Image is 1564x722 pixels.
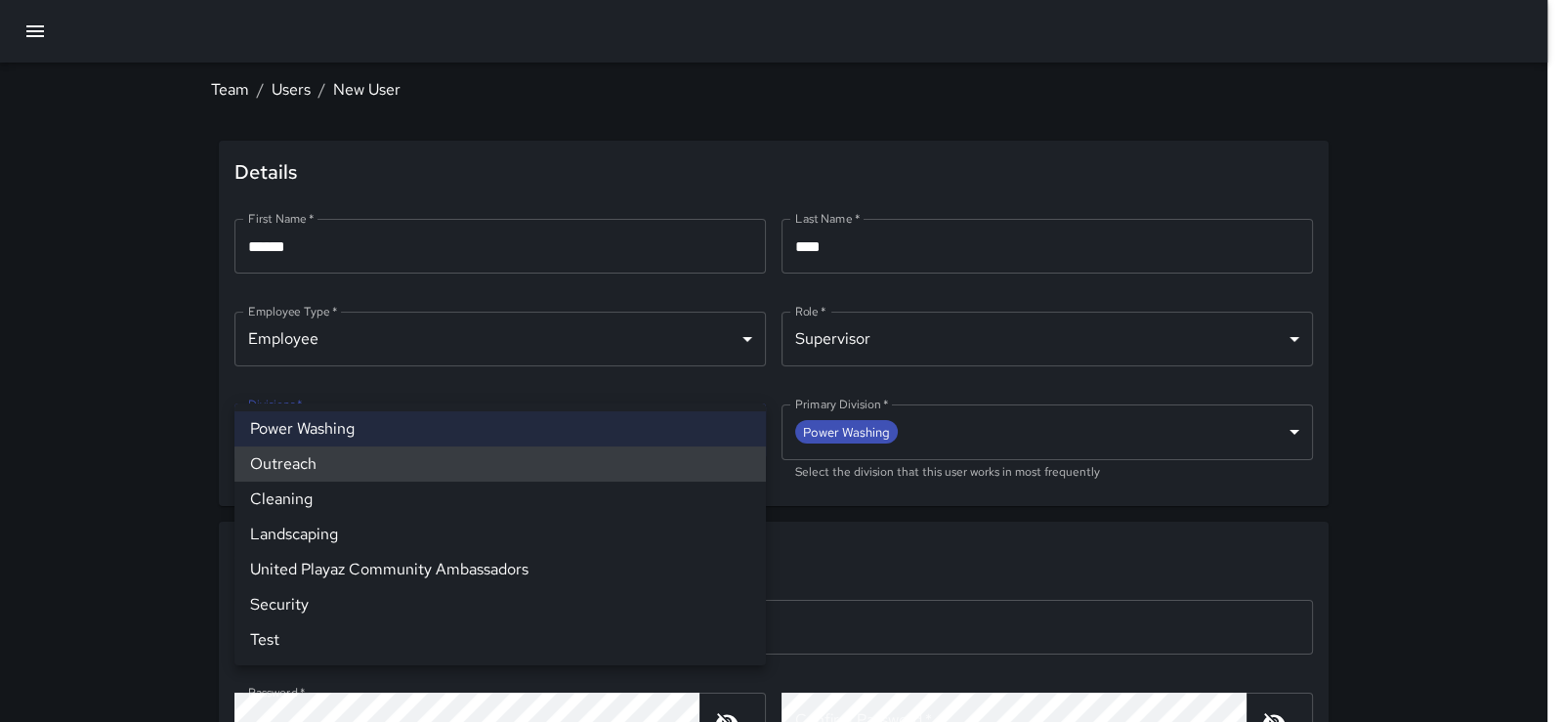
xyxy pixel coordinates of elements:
[234,517,766,552] li: Landscaping
[234,587,766,622] li: Security
[234,446,766,482] li: Outreach
[234,411,766,446] li: Power Washing
[234,552,766,587] li: United Playaz Community Ambassadors
[234,622,766,658] li: Test
[234,482,766,517] li: Cleaning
